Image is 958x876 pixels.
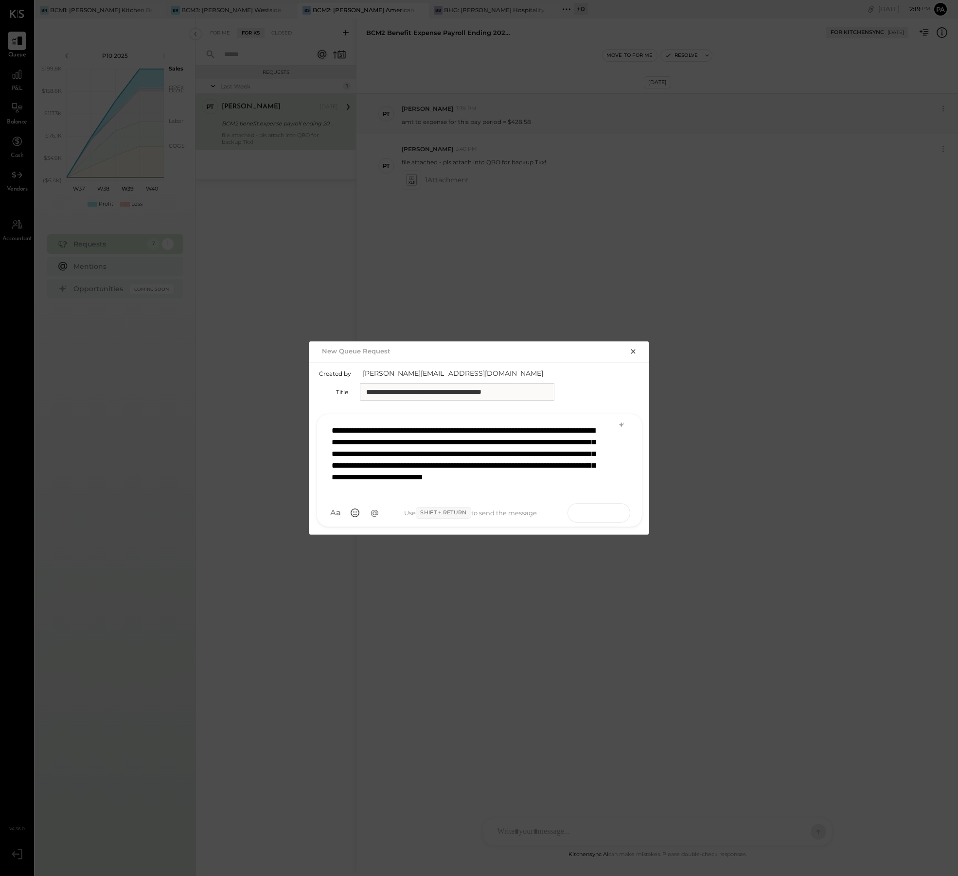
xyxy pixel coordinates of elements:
[416,507,471,519] span: Shift + Return
[327,504,344,522] button: Aa
[363,368,557,378] span: [PERSON_NAME][EMAIL_ADDRESS][DOMAIN_NAME]
[366,504,383,522] button: @
[319,370,351,377] label: Created by
[568,500,592,525] span: SEND
[371,508,379,518] span: @
[383,507,558,519] div: Use to send the message
[336,508,341,518] span: a
[322,347,390,355] h2: New Queue Request
[319,388,348,396] label: Title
